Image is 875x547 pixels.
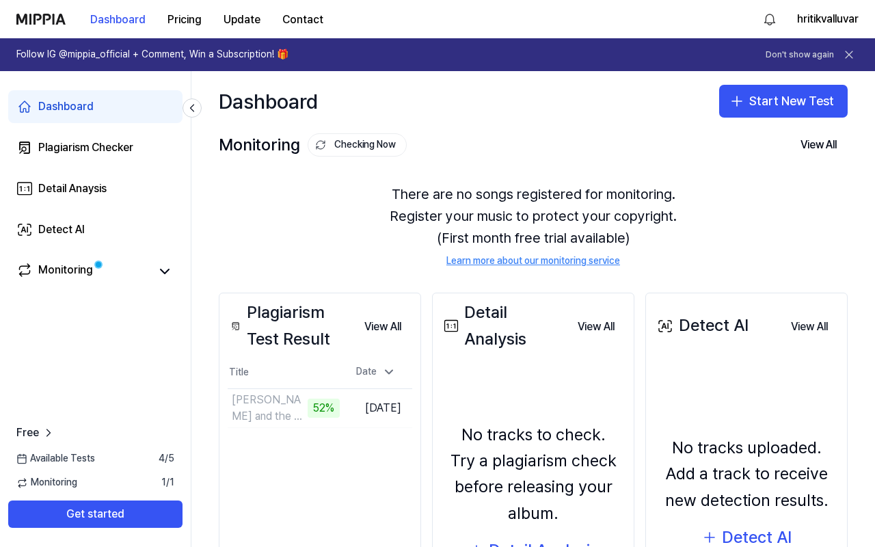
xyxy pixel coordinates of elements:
div: No tracks uploaded. Add a track to receive new detection results. [654,435,839,513]
th: Title [228,356,340,389]
div: Date [351,361,401,383]
div: Detail Anaysis [38,181,107,197]
span: Available Tests [16,452,95,466]
a: Detect AI [8,213,183,246]
img: logo [16,14,66,25]
div: Detect AI [654,312,749,338]
a: Plagiarism Checker [8,131,183,164]
span: 4 / 5 [159,452,174,466]
div: Dashboard [219,85,318,118]
span: Monitoring [16,476,77,490]
button: Start New Test [719,85,848,118]
button: View All [353,313,412,341]
button: Pricing [157,6,213,34]
button: Contact [271,6,334,34]
a: View All [780,312,839,341]
div: Monitoring [38,262,93,281]
button: Get started [8,501,183,528]
div: Plagiarism Test Result [228,299,353,352]
div: There are no songs registered for monitoring. Register your music to protect your copyright. (Fir... [219,167,848,284]
a: View All [353,312,412,341]
a: Detail Anaysis [8,172,183,205]
div: Detect AI [38,222,85,238]
button: Dashboard [79,6,157,34]
button: Update [213,6,271,34]
button: hritikvalluvar [797,11,859,27]
a: Update [213,1,271,38]
a: Monitoring [16,262,150,281]
button: View All [780,313,839,341]
a: View All [567,312,625,341]
button: View All [790,131,848,159]
a: Learn more about our monitoring service [446,254,620,268]
div: Dashboard [38,98,94,115]
button: View All [567,313,625,341]
a: Free [16,425,55,441]
button: Checking Now [308,133,407,157]
td: [DATE] [340,389,412,428]
h1: Follow IG @mippia_official + Comment, Win a Subscription! 🎁 [16,48,288,62]
div: Plagiarism Checker [38,139,133,156]
span: Free [16,425,39,441]
div: Detail Analysis [441,299,567,352]
span: 1 / 1 [161,476,174,490]
img: 알림 [762,11,778,27]
a: Dashboard [8,90,183,123]
div: No tracks to check. Try a plagiarism check before releasing your album. [441,422,625,527]
div: Monitoring [219,132,407,158]
div: 52% [308,399,340,418]
div: [PERSON_NAME] and the General [232,392,304,425]
button: Don't show again [766,49,834,61]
